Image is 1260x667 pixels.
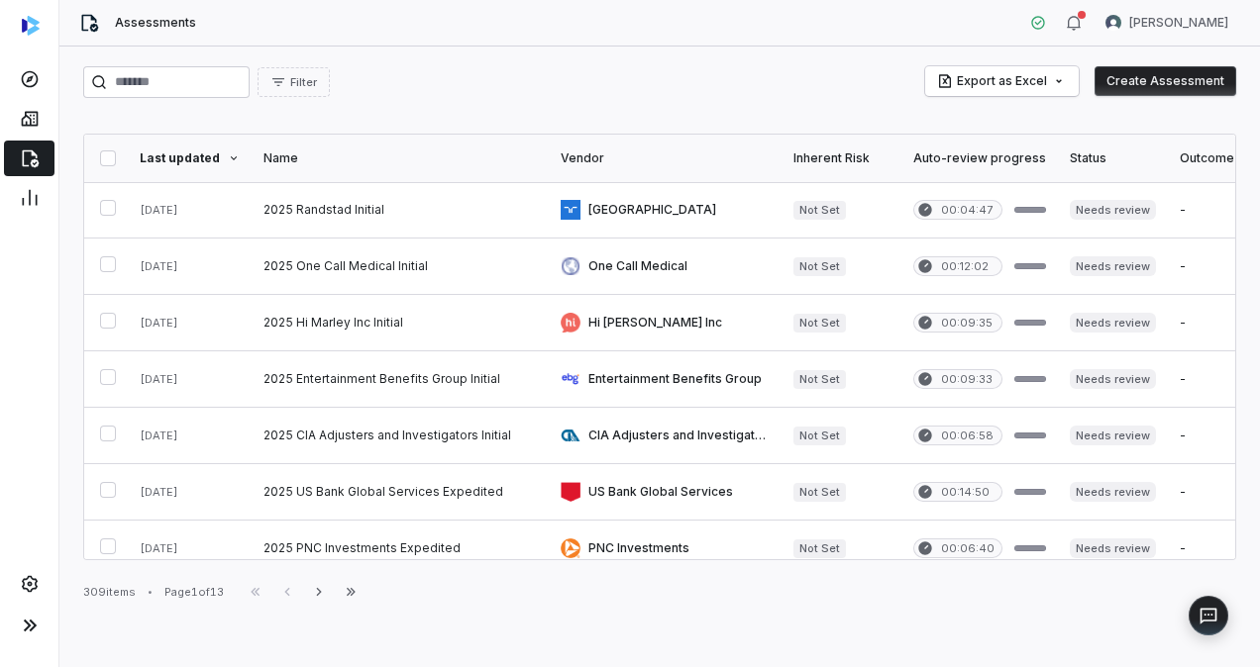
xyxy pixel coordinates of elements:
[22,16,40,36] img: svg%3e
[115,15,196,31] span: Assessments
[263,150,537,166] div: Name
[1094,8,1240,38] button: REKHA KOTHANDARAMAN avatar[PERSON_NAME]
[164,585,224,600] div: Page 1 of 13
[148,585,153,599] div: •
[83,585,136,600] div: 309 items
[793,150,890,166] div: Inherent Risk
[913,150,1046,166] div: Auto-review progress
[1105,15,1121,31] img: REKHA KOTHANDARAMAN avatar
[140,150,240,166] div: Last updated
[561,150,770,166] div: Vendor
[1129,15,1228,31] span: [PERSON_NAME]
[258,67,330,97] button: Filter
[1070,150,1156,166] div: Status
[1095,66,1236,96] button: Create Assessment
[925,66,1079,96] button: Export as Excel
[290,75,317,90] span: Filter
